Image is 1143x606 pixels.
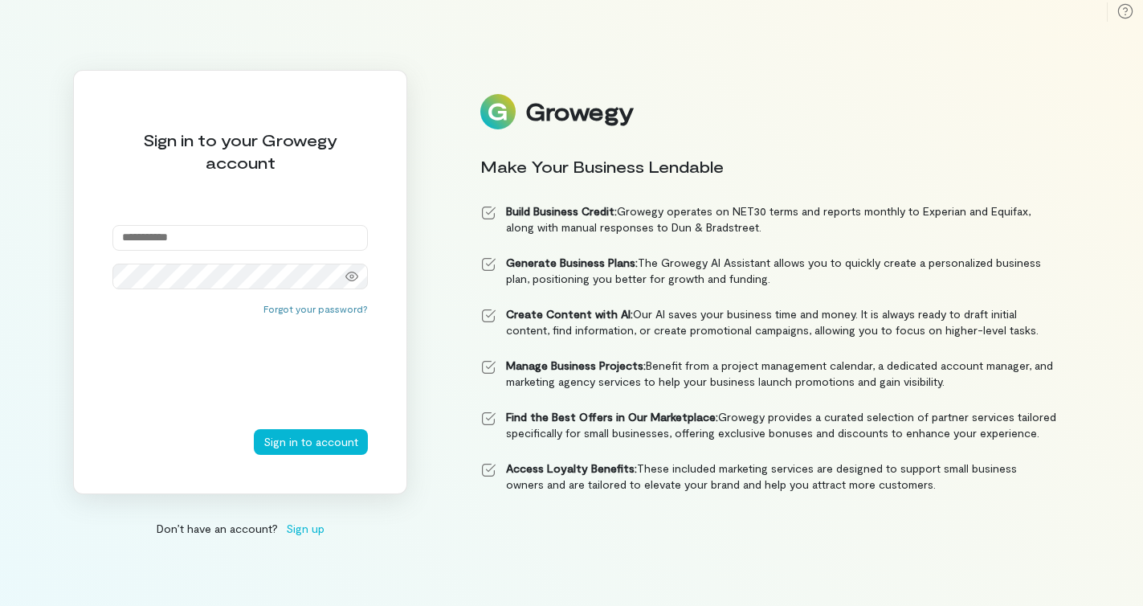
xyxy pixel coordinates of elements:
strong: Generate Business Plans: [506,256,638,269]
li: Growegy provides a curated selection of partner services tailored specifically for small business... [480,409,1057,441]
div: Don’t have an account? [73,520,407,537]
button: Forgot your password? [263,302,368,315]
img: Logo [480,94,516,129]
strong: Find the Best Offers in Our Marketplace: [506,410,718,424]
div: Growegy [525,98,633,125]
li: These included marketing services are designed to support small business owners and are tailored ... [480,461,1057,493]
li: The Growegy AI Assistant allows you to quickly create a personalized business plan, positioning y... [480,255,1057,287]
strong: Access Loyalty Benefits: [506,461,637,475]
button: Sign in to account [254,429,368,455]
div: Sign in to your Growegy account [112,129,368,174]
li: Benefit from a project management calendar, a dedicated account manager, and marketing agency ser... [480,358,1057,390]
li: Growegy operates on NET30 terms and reports monthly to Experian and Equifax, along with manual re... [480,203,1057,235]
div: Make Your Business Lendable [480,155,1057,178]
li: Our AI saves your business time and money. It is always ready to draft initial content, find info... [480,306,1057,338]
strong: Create Content with AI: [506,307,633,321]
span: Sign up [286,520,325,537]
strong: Manage Business Projects: [506,358,646,372]
strong: Build Business Credit: [506,204,617,218]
